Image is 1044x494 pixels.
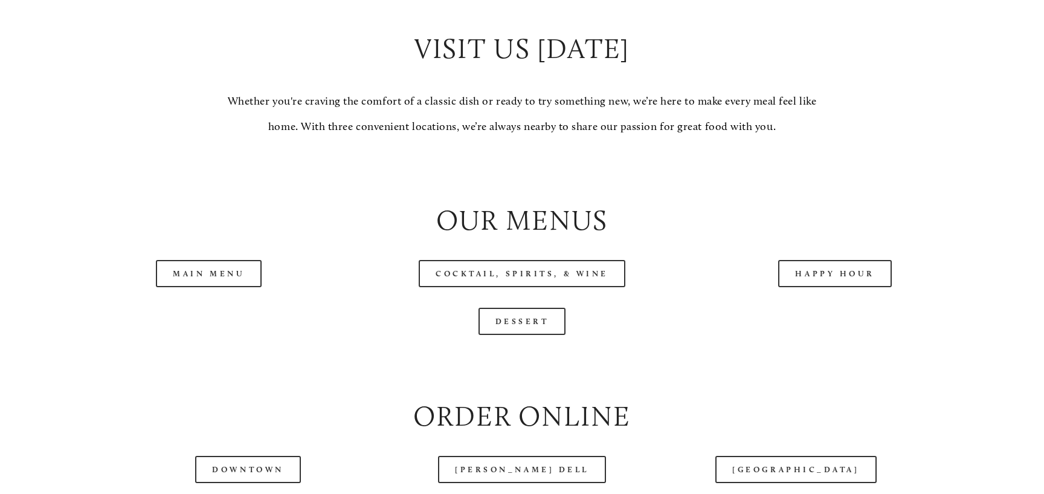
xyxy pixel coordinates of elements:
a: [PERSON_NAME] Dell [438,456,606,483]
a: Cocktail, Spirits, & Wine [419,260,625,287]
a: Main Menu [156,260,262,287]
p: Whether you're craving the comfort of a classic dish or ready to try something new, we’re here to... [219,89,825,139]
h2: Order Online [63,397,982,435]
a: Happy Hour [778,260,892,287]
a: Downtown [195,456,300,483]
a: [GEOGRAPHIC_DATA] [715,456,876,483]
a: Dessert [478,308,566,335]
h2: Our Menus [63,201,982,239]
